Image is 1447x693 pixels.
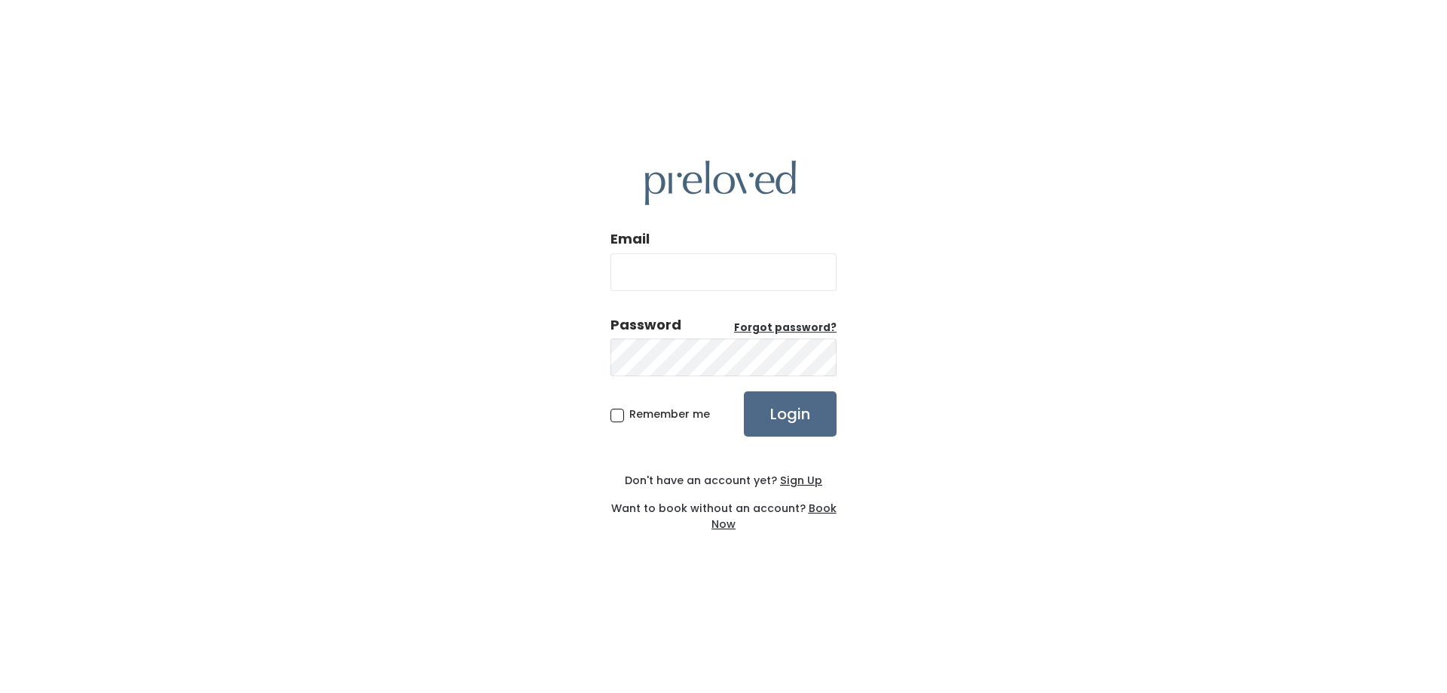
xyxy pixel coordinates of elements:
[610,229,650,249] label: Email
[744,391,837,437] input: Login
[645,161,796,205] img: preloved logo
[777,473,822,488] a: Sign Up
[711,501,837,532] a: Book Now
[610,315,681,335] div: Password
[610,489,837,532] div: Want to book without an account?
[629,406,710,422] span: Remember me
[780,473,822,488] u: Sign Up
[610,473,837,489] div: Don't have an account yet?
[734,320,837,336] a: Forgot password?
